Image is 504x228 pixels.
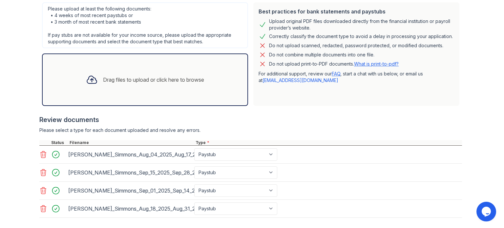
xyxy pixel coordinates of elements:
div: Do not combine multiple documents into one file. [269,51,374,59]
div: Correctly classify the document type to avoid a delay in processing your application. [269,32,453,40]
a: FAQ [332,71,340,76]
div: Status [50,140,68,145]
div: [PERSON_NAME]_Simmons_Aug_18_2025_Aug_31_2025.pdf [68,203,192,214]
div: Upload original PDF files downloaded directly from the financial institution or payroll provider’... [269,18,454,31]
div: Do not upload scanned, redacted, password protected, or modified documents. [269,42,443,50]
div: Review documents [39,115,462,124]
a: [EMAIL_ADDRESS][DOMAIN_NAME] [262,77,338,83]
div: [PERSON_NAME]_Simmons_Sep_01_2025_Sep_14_2025.pdf [68,185,192,196]
div: Filename [68,140,194,145]
div: Please select a type for each document uploaded and resolve any errors. [39,127,462,134]
div: Drag files to upload or click here to browse [103,76,204,84]
div: Please upload at least the following documents: • 4 weeks of most recent paystubs or • 3 month of... [42,2,248,48]
div: Best practices for bank statements and paystubs [259,8,454,15]
p: For additional support, review our , start a chat with us below, or email us at [259,71,454,84]
a: What is print-to-pdf? [354,61,399,67]
div: [PERSON_NAME]_Simmons_Sep_15_2025_Sep_28_2025.pdf [68,167,192,178]
div: [PERSON_NAME]_Simmons_Aug_04_2025_Aug_17_2025.pdf [68,149,192,160]
div: Type [194,140,462,145]
iframe: chat widget [476,202,497,221]
p: Do not upload print-to-PDF documents. [269,61,399,67]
